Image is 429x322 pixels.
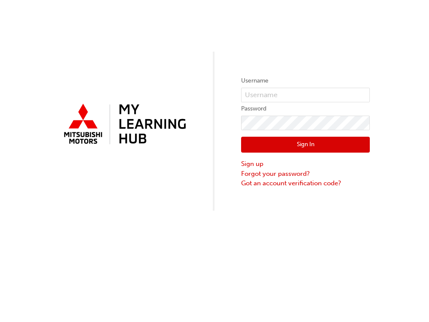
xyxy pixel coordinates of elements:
label: Password [241,104,370,114]
label: Username [241,76,370,86]
a: Forgot your password? [241,169,370,179]
a: Got an account verification code? [241,178,370,188]
a: Sign up [241,159,370,169]
img: mmal [59,100,188,149]
input: Username [241,88,370,102]
button: Sign In [241,137,370,153]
